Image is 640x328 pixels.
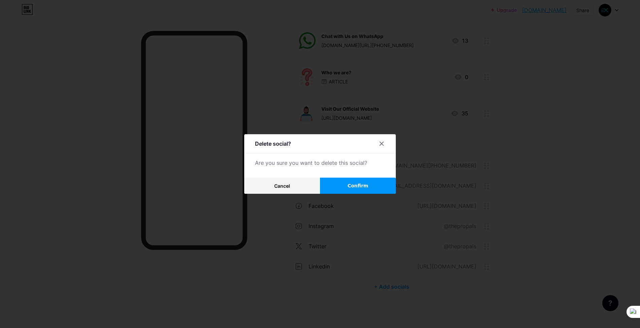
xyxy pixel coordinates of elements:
[274,183,290,189] span: Cancel
[255,159,385,167] div: Are you sure you want to delete this social?
[244,178,320,194] button: Cancel
[348,182,369,189] span: Confirm
[320,178,396,194] button: Confirm
[255,140,291,148] div: Delete social?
